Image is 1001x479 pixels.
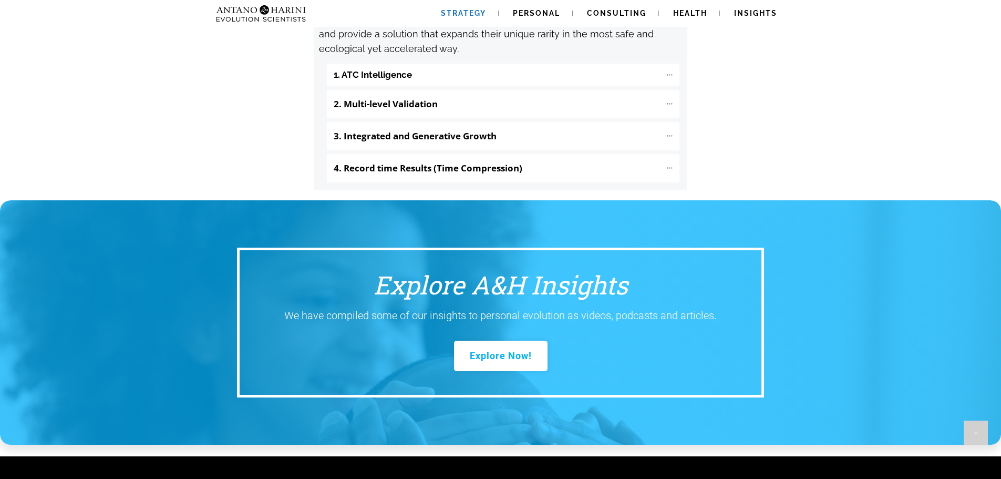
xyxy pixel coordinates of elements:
b: 3. Integrated and Generative Growth [334,130,497,142]
span: Strategy [441,9,486,17]
a: Explore Now! [454,341,548,371]
span: Personal [513,9,560,17]
h3: Explore A&H Insights [247,269,754,301]
b: 4. Record time Results (Time Compression) [334,162,522,174]
span: Consulting [587,9,646,17]
p: We have compiled some of our insights to personal evolution as videos, podcasts and articles. [248,307,754,324]
b: 2. Multi-level Validation [334,98,438,110]
b: 1. ATC Intelligence [334,69,412,81]
span: Explore Now! [470,350,532,362]
span: Health [673,9,707,17]
span: Insights [734,9,777,17]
